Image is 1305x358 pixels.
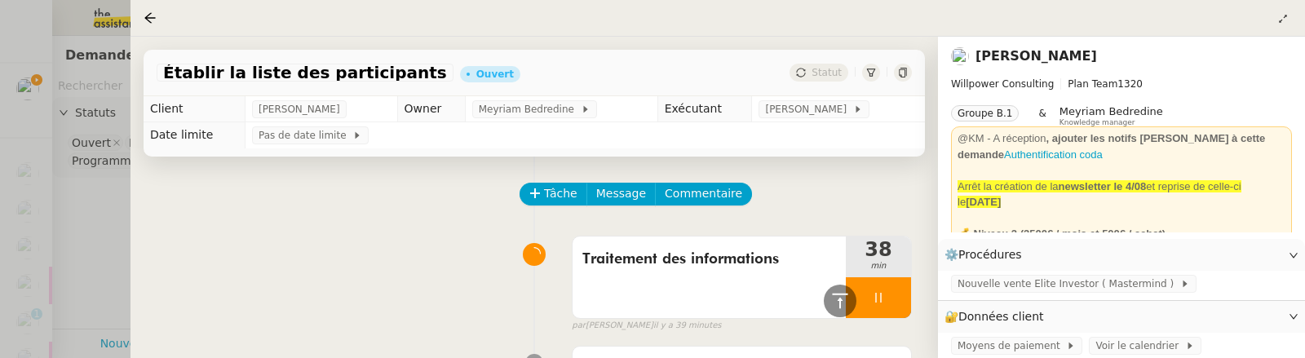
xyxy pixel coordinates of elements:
td: Owner [397,96,465,122]
span: [PERSON_NAME] [765,101,852,117]
span: Meyriam Bedredine [1059,105,1163,117]
span: [PERSON_NAME] [259,101,340,117]
nz-tag: Groupe B.1 [951,105,1019,122]
button: Message [586,183,656,206]
img: users%2FDBF5gIzOT6MfpzgDQC7eMkIK8iA3%2Favatar%2Fd943ca6c-06ba-4e73-906b-d60e05e423d3 [951,47,969,65]
strong: 💰 Niveau 2 (3500€ / mois et 500€ / achat) [958,228,1166,240]
span: Établir la liste des participants [163,64,447,81]
td: Exécutant [657,96,752,122]
span: 1320 [1117,78,1143,90]
span: Arrêt la création de la [958,180,1059,192]
strong: [DATE] [966,196,1001,208]
span: 38 [846,240,911,259]
span: Message [596,184,646,203]
span: Nouvelle vente Elite Investor ( Mastermind ) [958,276,1180,292]
app-user-label: Knowledge manager [1059,105,1163,126]
div: Ouvert [476,69,514,79]
strong: newsletter le 4/08 [1059,180,1147,192]
span: Procédures [958,248,1022,261]
button: Commentaire [655,183,752,206]
div: @KM - A réception [958,130,1285,162]
span: Pas de date limite [259,127,352,144]
a: Authentification coda [1004,148,1103,161]
span: Traitement des informations [582,247,836,272]
span: Meyriam Bedredine [479,101,581,117]
span: Voir le calendrier [1095,338,1184,354]
span: 🔐 [944,307,1051,326]
span: Plan Team [1068,78,1117,90]
span: Statut [812,67,842,78]
span: par [572,319,586,333]
a: [PERSON_NAME] [975,48,1097,64]
span: min [846,259,911,273]
td: Date limite [144,122,245,148]
div: ⚙️Procédures [938,239,1305,271]
span: Tâche [544,184,577,203]
small: [PERSON_NAME] [572,319,721,333]
div: 🔐Données client [938,301,1305,333]
span: il y a 39 minutes [653,319,722,333]
span: & [1038,105,1046,126]
span: Données client [958,310,1044,323]
td: Client [144,96,245,122]
span: Moyens de paiement [958,338,1066,354]
span: Willpower Consulting [951,78,1054,90]
span: Knowledge manager [1059,118,1135,127]
span: ⚙️ [944,245,1029,264]
span: et reprise de celle-ci le [958,180,1241,209]
span: Commentaire [665,184,742,203]
strong: , ajouter les notifs [PERSON_NAME] à cette demande [958,132,1265,161]
button: Tâche [520,183,587,206]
